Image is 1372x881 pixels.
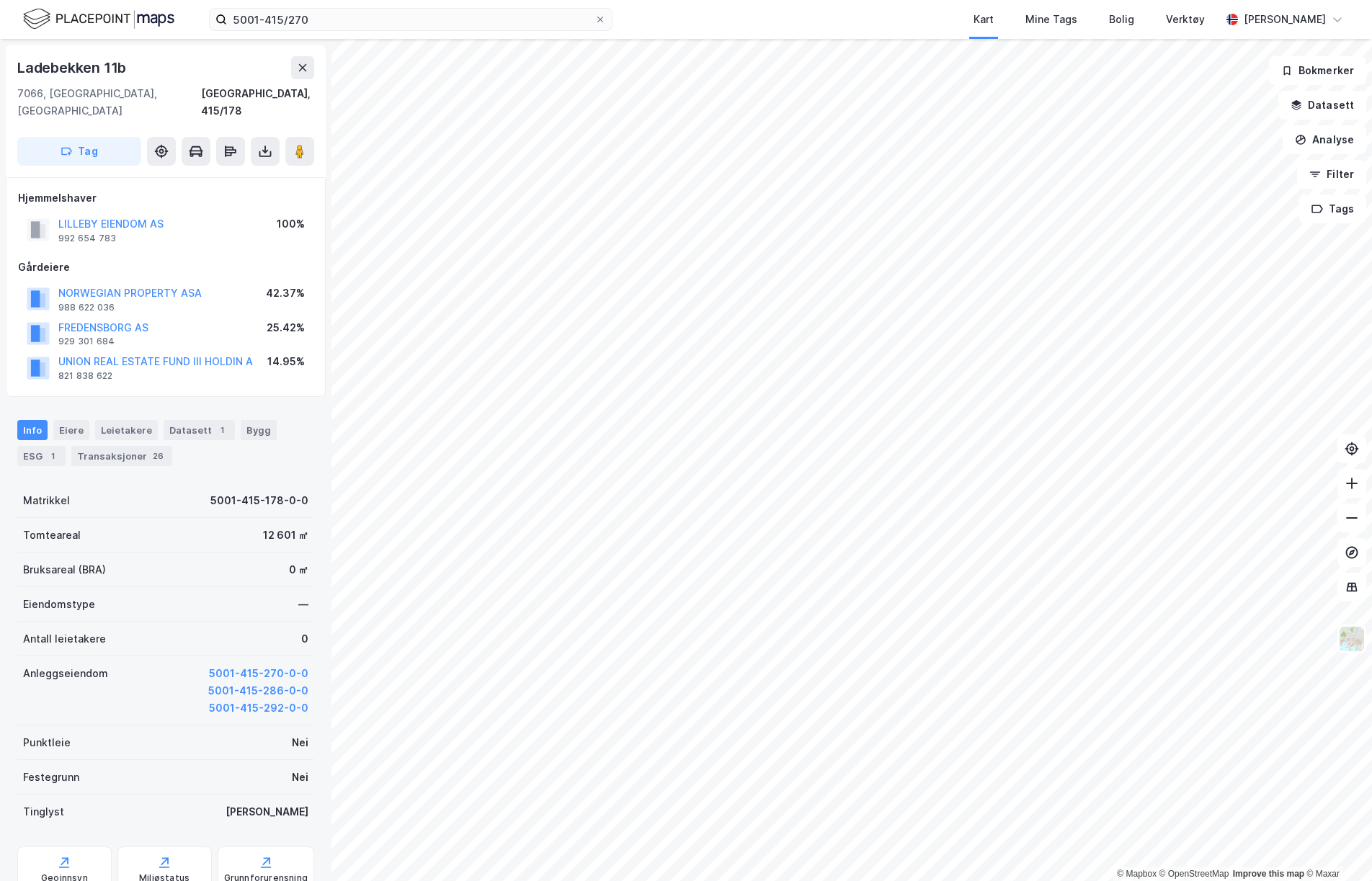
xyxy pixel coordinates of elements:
div: Eiere [53,420,89,440]
div: ESG [17,446,66,466]
button: 5001-415-292-0-0 [209,699,308,717]
div: Datasett [164,420,235,440]
div: 7066, [GEOGRAPHIC_DATA], [GEOGRAPHIC_DATA] [17,85,201,120]
div: 821 838 622 [58,370,112,382]
div: Ladebekken 11b [17,56,129,79]
div: Mine Tags [1025,11,1077,28]
div: 929 301 684 [58,336,115,347]
a: OpenStreetMap [1159,869,1229,879]
iframe: Chat Widget [1300,812,1372,881]
button: Filter [1297,160,1366,189]
div: Nei [292,734,308,751]
button: Tags [1299,194,1366,223]
div: Matrikkel [23,492,70,509]
div: 5001-415-178-0-0 [210,492,308,509]
div: Gårdeiere [18,259,313,276]
div: [PERSON_NAME] [1244,11,1326,28]
div: Bygg [241,420,277,440]
div: 988 622 036 [58,302,115,313]
div: 0 ㎡ [289,561,308,578]
img: logo.f888ab2527a4732fd821a326f86c7f29.svg [23,6,174,32]
div: [GEOGRAPHIC_DATA], 415/178 [201,85,314,120]
div: Kart [974,11,994,28]
div: [PERSON_NAME] [226,803,308,820]
div: Transaksjoner [71,446,172,466]
div: 1 [215,423,229,437]
div: 992 654 783 [58,233,116,244]
div: Hjemmelshaver [18,189,313,207]
a: Mapbox [1117,869,1157,879]
div: Nei [292,769,308,786]
button: Datasett [1278,91,1366,120]
div: Anleggseiendom [23,665,108,682]
div: Antall leietakere [23,630,106,648]
div: Tinglyst [23,803,64,820]
input: Søk på adresse, matrikkel, gårdeiere, leietakere eller personer [227,9,594,30]
img: Z [1338,625,1366,653]
div: Leietakere [95,420,158,440]
div: 42.37% [266,285,305,302]
button: Analyse [1283,125,1366,154]
div: Bruksareal (BRA) [23,561,106,578]
div: Info [17,420,48,440]
div: Bolig [1109,11,1134,28]
div: Punktleie [23,734,71,751]
div: — [298,596,308,613]
div: 0 [301,630,308,648]
button: Tag [17,137,141,166]
div: 25.42% [267,319,305,336]
div: Verktøy [1166,11,1205,28]
a: Improve this map [1233,869,1304,879]
div: 12 601 ㎡ [263,527,308,544]
div: 1 [45,449,60,463]
div: 26 [150,449,166,463]
button: 5001-415-270-0-0 [209,665,308,682]
div: Festegrunn [23,769,79,786]
div: Tomteareal [23,527,81,544]
div: 14.95% [267,353,305,370]
div: 100% [277,215,305,233]
button: 5001-415-286-0-0 [208,682,308,699]
button: Bokmerker [1269,56,1366,85]
div: Eiendomstype [23,596,95,613]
